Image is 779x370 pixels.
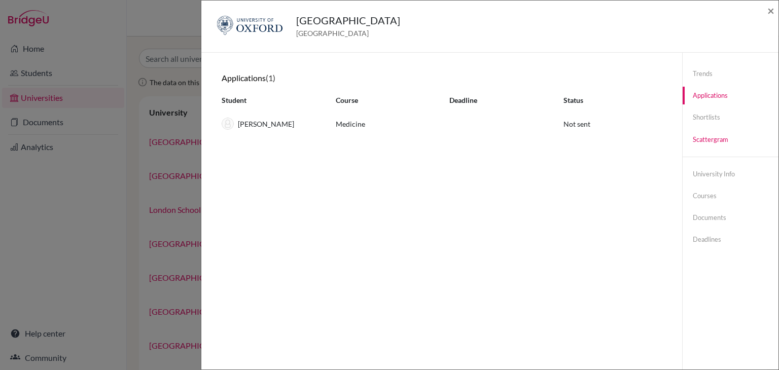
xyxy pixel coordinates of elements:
a: University info [683,165,778,183]
a: Applications [683,87,778,104]
div: Medicine [328,119,442,129]
a: Documents [683,209,778,227]
a: Trends [683,65,778,83]
span: × [767,3,774,18]
div: Status [556,95,670,105]
a: Deadlines [683,231,778,248]
img: gb_o33_zjrfqzea.png [214,13,288,40]
button: Close [767,5,774,17]
a: Shortlists [683,108,778,126]
h5: [GEOGRAPHIC_DATA] [296,13,400,28]
div: [PERSON_NAME] [214,118,328,130]
span: [GEOGRAPHIC_DATA] [296,28,400,39]
span: Not sent [563,120,590,128]
a: Scattergram [683,131,778,149]
span: (1) [266,73,275,83]
div: Course [328,95,442,105]
div: Deadline [442,95,556,105]
img: thumb_default-9baad8e6c595f6d87dbccf3bc005204999cb094ff98a76d4c88bb8097aa52fd3.png [222,118,234,130]
h6: Applications [222,73,275,83]
a: Courses [683,187,778,205]
div: Student [214,95,328,105]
